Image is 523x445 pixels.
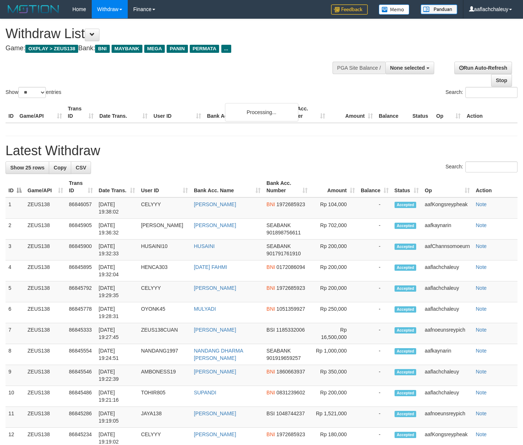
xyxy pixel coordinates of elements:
[194,327,236,333] a: [PERSON_NAME]
[422,260,473,281] td: aaflachchaleuy
[422,344,473,365] td: aafkaynarin
[422,365,473,386] td: aaflachchaleuy
[66,260,96,281] td: 86845895
[25,386,66,407] td: ZEUS138
[17,102,65,123] th: Game/API
[6,386,25,407] td: 10
[194,348,243,361] a: NANDANG DHARMA [PERSON_NAME]
[66,197,96,219] td: 86846057
[476,369,487,375] a: Note
[25,240,66,260] td: ZEUS138
[276,390,305,395] span: Copy 0831239602 to clipboard
[276,369,305,375] span: Copy 1860663937 to clipboard
[476,222,487,228] a: Note
[167,45,188,53] span: PANIN
[395,411,417,417] span: Accepted
[66,281,96,302] td: 86845792
[310,281,358,302] td: Rp 200,000
[138,176,191,197] th: User ID: activate to sort column ascending
[385,62,434,74] button: None selected
[454,62,512,74] a: Run Auto-Refresh
[379,4,410,15] img: Button%20Memo.svg
[191,176,264,197] th: Bank Acc. Name: activate to sort column ascending
[422,197,473,219] td: aafKongsreypheak
[276,285,305,291] span: Copy 1972685923 to clipboard
[476,411,487,416] a: Note
[266,251,301,256] span: Copy 901791761910 to clipboard
[25,302,66,323] td: ZEUS138
[6,240,25,260] td: 3
[25,281,66,302] td: ZEUS138
[71,161,91,174] a: CSV
[276,431,305,437] span: Copy 1972685923 to clipboard
[395,306,417,313] span: Accepted
[310,260,358,281] td: Rp 200,000
[6,26,341,41] h1: Withdraw List
[66,176,96,197] th: Trans ID: activate to sort column ascending
[476,327,487,333] a: Note
[395,223,417,229] span: Accepted
[76,165,86,171] span: CSV
[266,431,275,437] span: BNI
[49,161,71,174] a: Copy
[25,323,66,344] td: ZEUS138
[138,386,191,407] td: TOHIR805
[422,407,473,428] td: aafnoeunsreypich
[266,230,301,236] span: Copy 901898756611 to clipboard
[310,240,358,260] td: Rp 200,000
[310,386,358,407] td: Rp 200,000
[66,323,96,344] td: 86845333
[446,87,517,98] label: Search:
[358,176,392,197] th: Balance: activate to sort column ascending
[6,176,25,197] th: ID: activate to sort column descending
[225,103,298,121] div: Processing...
[6,260,25,281] td: 4
[422,302,473,323] td: aaflachchaleuy
[395,285,417,292] span: Accepted
[66,407,96,428] td: 86845286
[66,240,96,260] td: 86845900
[138,240,191,260] td: HUSAINI10
[10,165,44,171] span: Show 25 rows
[66,302,96,323] td: 86845778
[266,355,301,361] span: Copy 901919659257 to clipboard
[473,176,517,197] th: Action
[194,285,236,291] a: [PERSON_NAME]
[266,201,275,207] span: BNI
[25,219,66,240] td: ZEUS138
[266,390,275,395] span: BNI
[422,386,473,407] td: aaflachchaleuy
[66,365,96,386] td: 86845546
[264,176,310,197] th: Bank Acc. Number: activate to sort column ascending
[266,411,275,416] span: BSI
[395,432,417,438] span: Accepted
[310,197,358,219] td: Rp 104,000
[395,244,417,250] span: Accepted
[25,197,66,219] td: ZEUS138
[138,281,191,302] td: CELYYY
[491,74,512,87] a: Stop
[266,264,275,270] span: BNI
[96,176,138,197] th: Date Trans.: activate to sort column ascending
[266,306,275,312] span: BNI
[266,243,291,249] span: SEABANK
[138,219,191,240] td: [PERSON_NAME]
[96,365,138,386] td: [DATE] 19:22:39
[6,323,25,344] td: 7
[6,45,341,52] h4: Game: Bank:
[276,411,305,416] span: Copy 1048744237 to clipboard
[25,260,66,281] td: ZEUS138
[194,390,216,395] a: SUPANDI
[194,201,236,207] a: [PERSON_NAME]
[6,143,517,158] h1: Latest Withdraw
[276,264,305,270] span: Copy 0172086094 to clipboard
[421,4,457,14] img: panduan.png
[358,344,392,365] td: -
[266,222,291,228] span: SEABANK
[328,102,376,123] th: Amount
[194,411,236,416] a: [PERSON_NAME]
[358,281,392,302] td: -
[476,431,487,437] a: Note
[358,365,392,386] td: -
[96,407,138,428] td: [DATE] 19:19:05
